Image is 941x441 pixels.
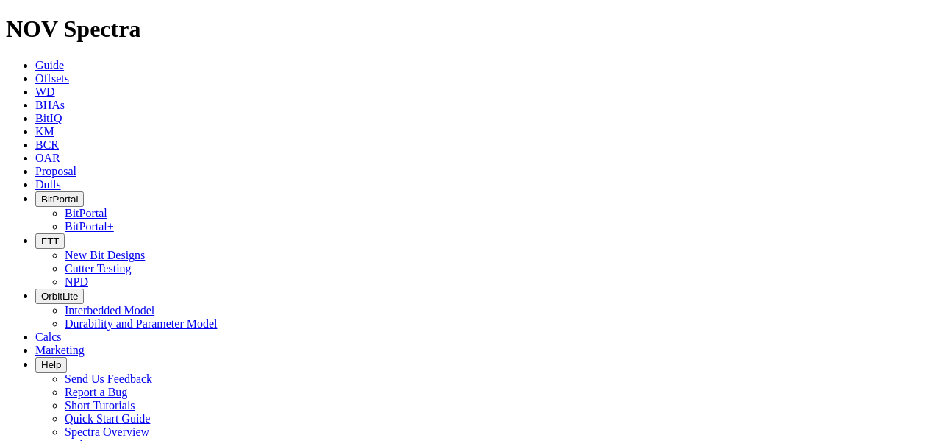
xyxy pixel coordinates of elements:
span: Help [41,359,61,370]
a: Interbedded Model [65,304,154,317]
a: Marketing [35,344,85,356]
a: BitPortal+ [65,220,114,233]
a: NPD [65,275,88,288]
a: Send Us Feedback [65,373,152,385]
a: Calcs [35,331,62,343]
a: Short Tutorials [65,399,135,412]
a: Proposal [35,165,76,177]
span: FTT [41,236,59,247]
button: Help [35,357,67,373]
button: OrbitLite [35,289,84,304]
a: Durability and Parameter Model [65,317,218,330]
a: OAR [35,152,60,164]
h1: NOV Spectra [6,15,935,43]
a: BCR [35,138,59,151]
a: KM [35,125,54,138]
a: Quick Start Guide [65,412,150,425]
a: Report a Bug [65,386,127,398]
a: BitPortal [65,207,107,219]
a: Offsets [35,72,69,85]
a: BHAs [35,99,65,111]
a: Guide [35,59,64,71]
span: OrbitLite [41,291,78,302]
a: New Bit Designs [65,249,145,261]
span: BitPortal [41,194,78,205]
button: BitPortal [35,191,84,207]
a: WD [35,85,55,98]
a: Cutter Testing [65,262,132,275]
a: Dulls [35,178,61,191]
a: Spectra Overview [65,426,149,438]
a: BitIQ [35,112,62,124]
button: FTT [35,233,65,249]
